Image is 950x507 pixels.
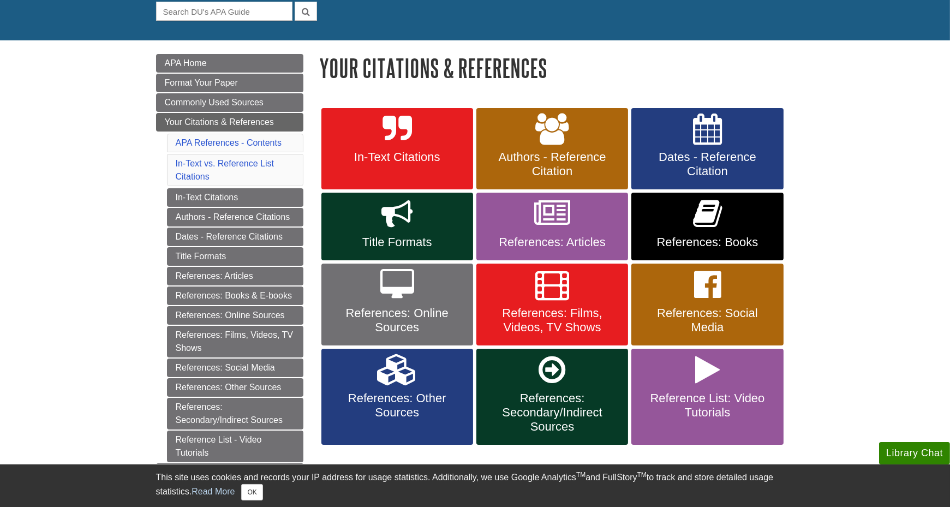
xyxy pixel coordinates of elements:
[320,54,794,82] h1: Your Citations & References
[192,487,235,496] a: Read More
[176,159,274,181] a: In-Text vs. Reference List Citations
[640,235,775,249] span: References: Books
[167,378,303,397] a: References: Other Sources
[485,150,620,178] span: Authors - Reference Citation
[879,442,950,464] button: Library Chat
[165,117,274,127] span: Your Citations & References
[631,349,783,445] a: Reference List: Video Tutorials
[156,2,292,21] input: Search DU's APA Guide
[165,78,238,87] span: Format Your Paper
[631,264,783,345] a: References: Social Media
[476,193,628,260] a: References: Articles
[156,471,794,500] div: This site uses cookies and records your IP address for usage statistics. Additionally, we use Goo...
[321,193,473,260] a: Title Formats
[241,484,262,500] button: Close
[165,98,264,107] span: Commonly Used Sources
[485,235,620,249] span: References: Articles
[321,349,473,445] a: References: Other Sources
[631,193,783,260] a: References: Books
[476,264,628,345] a: References: Films, Videos, TV Shows
[330,150,465,164] span: In-Text Citations
[476,108,628,190] a: Authors - Reference Citation
[631,108,783,190] a: Dates - Reference Citation
[167,359,303,377] a: References: Social Media
[167,267,303,285] a: References: Articles
[156,463,303,482] a: More APA Help
[167,287,303,305] a: References: Books & E-books
[640,306,775,335] span: References: Social Media
[156,74,303,92] a: Format Your Paper
[476,349,628,445] a: References: Secondary/Indirect Sources
[167,188,303,207] a: In-Text Citations
[330,391,465,420] span: References: Other Sources
[167,228,303,246] a: Dates - Reference Citations
[156,93,303,112] a: Commonly Used Sources
[640,391,775,420] span: Reference List: Video Tutorials
[176,138,282,147] a: APA References - Contents
[321,108,473,190] a: In-Text Citations
[165,58,207,68] span: APA Home
[156,113,303,132] a: Your Citations & References
[330,306,465,335] span: References: Online Sources
[330,235,465,249] span: Title Formats
[321,264,473,345] a: References: Online Sources
[167,208,303,226] a: Authors - Reference Citations
[167,431,303,462] a: Reference List - Video Tutorials
[485,391,620,434] span: References: Secondary/Indirect Sources
[167,247,303,266] a: Title Formats
[167,398,303,430] a: References: Secondary/Indirect Sources
[576,471,585,479] sup: TM
[640,150,775,178] span: Dates - Reference Citation
[485,306,620,335] span: References: Films, Videos, TV Shows
[637,471,647,479] sup: TM
[167,306,303,325] a: References: Online Sources
[156,54,303,73] a: APA Home
[167,326,303,357] a: References: Films, Videos, TV Shows
[156,54,303,502] div: Guide Page Menu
